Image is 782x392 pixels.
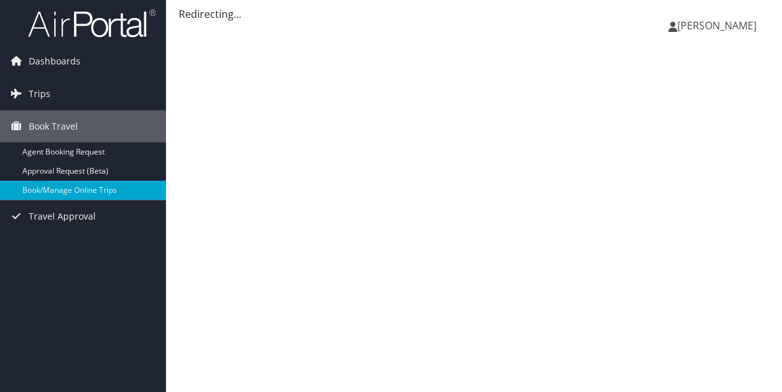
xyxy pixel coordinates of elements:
span: Dashboards [29,45,80,77]
span: [PERSON_NAME] [677,19,756,33]
img: airportal-logo.png [28,8,156,38]
span: Travel Approval [29,200,96,232]
span: Book Travel [29,110,78,142]
div: Redirecting... [179,6,769,22]
span: Trips [29,78,50,110]
a: [PERSON_NAME] [668,6,769,45]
